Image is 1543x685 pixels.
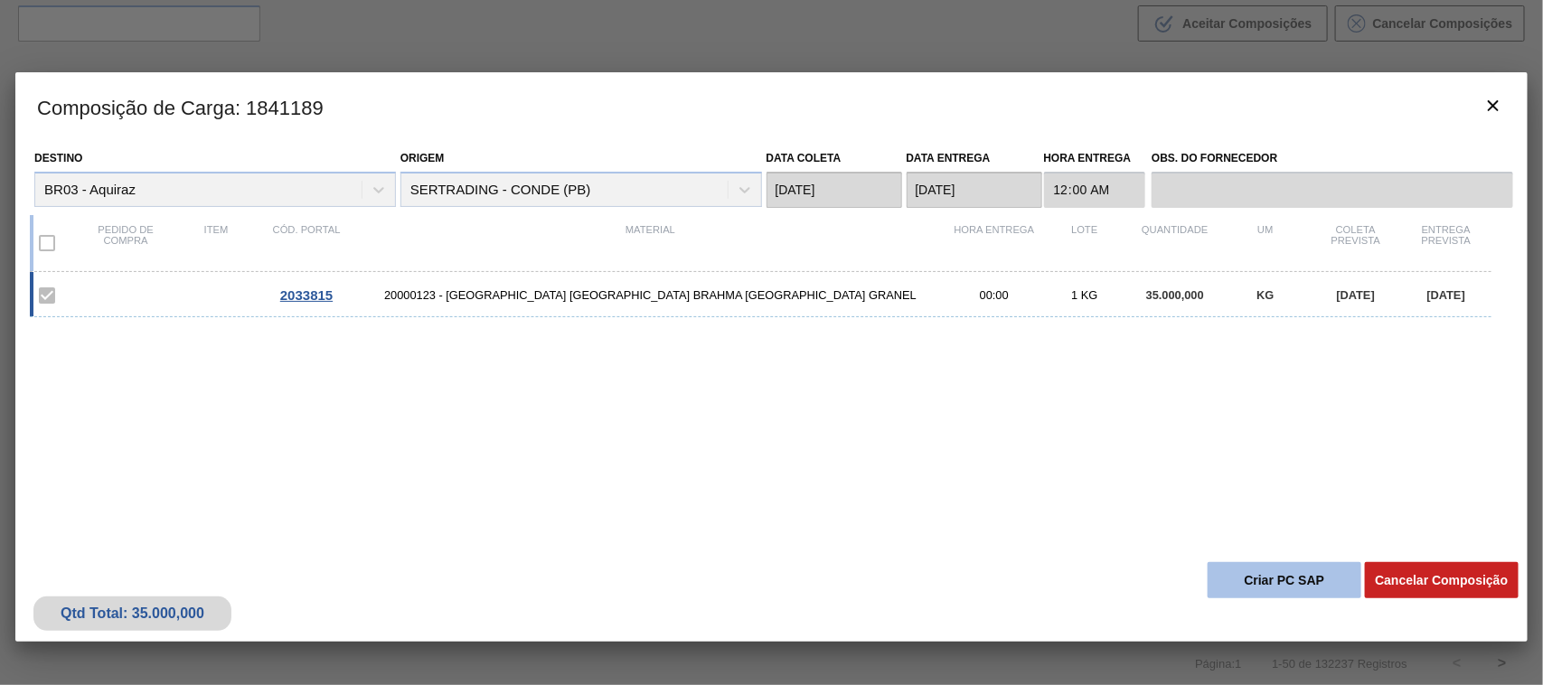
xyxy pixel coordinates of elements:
[1044,145,1146,172] label: Hora Entrega
[1365,562,1519,598] button: Cancelar Composição
[261,224,352,262] div: Cód. Portal
[949,224,1040,262] div: Hora Entrega
[280,287,333,303] span: 2033815
[80,224,171,262] div: Pedido de compra
[352,288,949,302] span: 20000123 - MALTA URUGUAY BRAHMA BRASIL GRANEL
[767,172,902,208] input: dd/mm/yyyy
[1040,288,1130,302] div: 1 KG
[261,287,352,303] div: Ir para o Pedido
[1220,224,1311,262] div: UM
[1040,224,1130,262] div: Lote
[1337,288,1375,302] span: [DATE]
[1401,224,1491,262] div: Entrega Prevista
[907,172,1042,208] input: dd/mm/yyyy
[171,224,261,262] div: Item
[907,152,991,164] label: Data entrega
[767,152,842,164] label: Data coleta
[1311,224,1401,262] div: Coleta Prevista
[1130,224,1220,262] div: Quantidade
[949,288,1040,302] div: 00:00
[352,224,949,262] div: Material
[400,152,445,164] label: Origem
[1208,562,1361,598] button: Criar PC SAP
[15,72,1528,141] h3: Composição de Carga : 1841189
[1256,288,1274,302] span: KG
[1146,288,1204,302] span: 35.000,000
[47,605,218,622] div: Qtd Total: 35.000,000
[1427,288,1465,302] span: [DATE]
[34,152,82,164] label: Destino
[1152,145,1513,172] label: Obs. do Fornecedor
